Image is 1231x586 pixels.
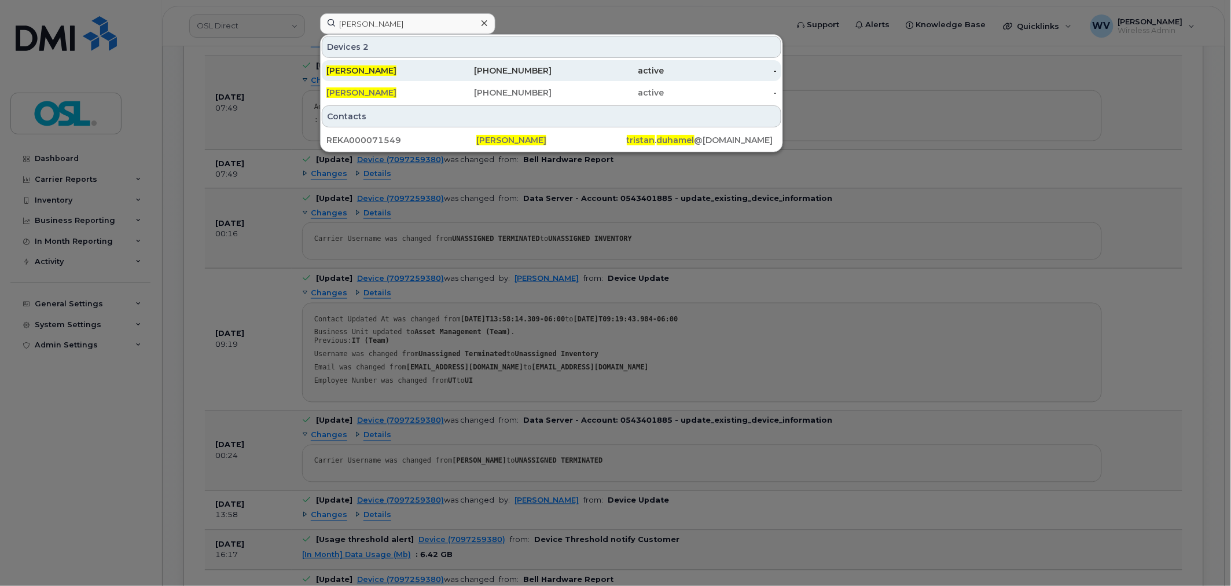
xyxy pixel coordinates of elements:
div: Devices [322,36,781,58]
span: tristan [627,135,655,145]
a: REKA000071549[PERSON_NAME]tristan.duhamel@[DOMAIN_NAME] [322,130,781,151]
a: [PERSON_NAME][PHONE_NUMBER]active- [322,82,781,103]
span: [PERSON_NAME] [326,65,396,76]
div: active [552,65,664,76]
div: - [664,65,777,76]
div: [PHONE_NUMBER] [439,65,552,76]
div: Contacts [322,105,781,127]
input: Find something... [320,13,495,34]
div: active [552,87,664,98]
span: 2 [363,41,369,53]
div: - [664,87,777,98]
div: [PHONE_NUMBER] [439,87,552,98]
span: [PERSON_NAME] [476,135,546,145]
a: [PERSON_NAME][PHONE_NUMBER]active- [322,60,781,81]
div: . @[DOMAIN_NAME] [627,134,777,146]
div: REKA000071549 [326,134,476,146]
span: duhamel [657,135,694,145]
span: [PERSON_NAME] [326,87,396,98]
